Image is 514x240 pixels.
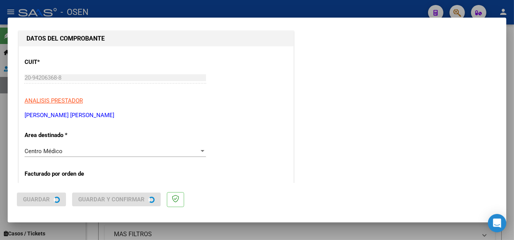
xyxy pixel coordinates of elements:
[25,111,288,120] p: [PERSON_NAME] [PERSON_NAME]
[488,214,506,232] div: Open Intercom Messenger
[23,196,50,203] span: Guardar
[25,131,104,140] p: Area destinado *
[72,193,161,206] button: Guardar y Confirmar
[78,196,145,203] span: Guardar y Confirmar
[25,97,83,104] span: ANALISIS PRESTADOR
[17,193,66,206] button: Guardar
[25,148,63,155] span: Centro Médico
[26,35,105,42] strong: DATOS DEL COMPROBANTE
[25,170,104,178] p: Facturado por orden de
[25,58,104,67] p: CUIT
